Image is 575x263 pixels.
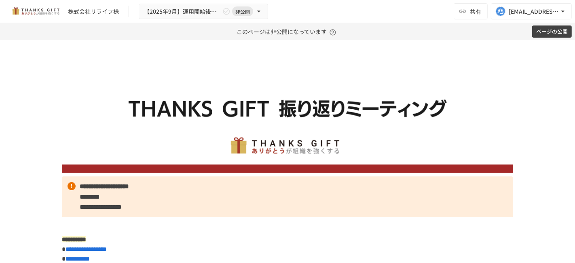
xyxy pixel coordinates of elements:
[237,23,338,40] p: このページは非公開になっています
[62,60,513,173] img: ywjCEzGaDRs6RHkpXm6202453qKEghjSpJ0uwcQsaCz
[10,5,61,18] img: mMP1OxWUAhQbsRWCurg7vIHe5HqDpP7qZo7fRoNLXQh
[470,7,481,16] span: 共有
[491,3,572,19] button: [EMAIL_ADDRESS][DOMAIN_NAME]
[454,3,488,19] button: 共有
[68,7,119,16] div: 株式会社リライフ様
[509,6,559,17] div: [EMAIL_ADDRESS][DOMAIN_NAME]
[532,25,572,38] button: ページの公開
[232,7,253,16] span: 非公開
[144,6,221,17] span: 【2025年9月】運用開始後振り返りミーティング
[139,4,268,19] button: 【2025年9月】運用開始後振り返りミーティング非公開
